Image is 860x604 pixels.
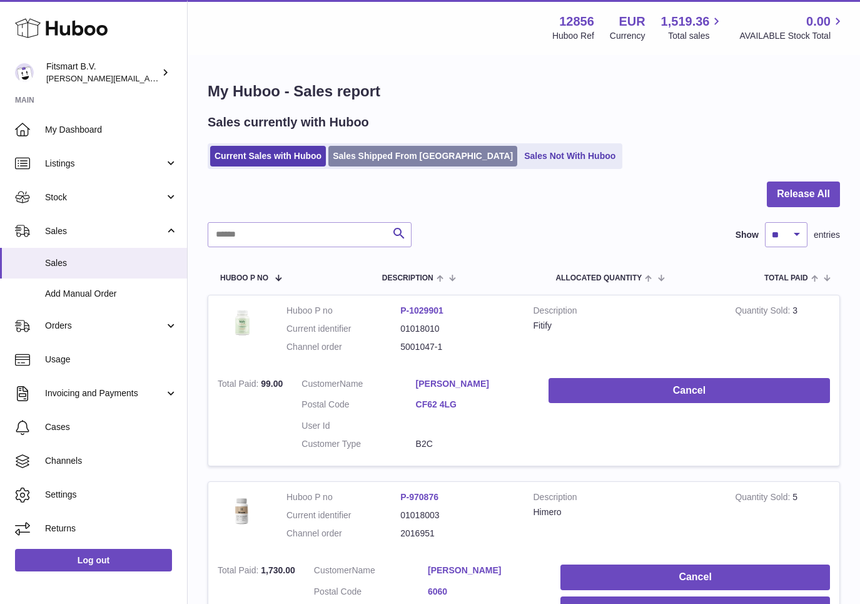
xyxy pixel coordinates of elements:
a: CF62 4LG [416,399,530,411]
span: Stock [45,192,164,203]
strong: Quantity Sold [735,305,792,319]
a: P-1029901 [400,305,443,315]
span: Channels [45,455,178,467]
div: Currency [610,30,645,42]
span: Returns [45,523,178,535]
dd: B2C [416,438,530,450]
span: Cases [45,421,178,433]
dt: Postal Code [314,586,428,601]
a: Current Sales with Huboo [210,146,326,166]
div: Fitsmart B.V. [46,61,159,84]
dt: User Id [301,420,415,432]
dd: 2016951 [400,528,514,540]
span: Orders [45,320,164,332]
span: 1,519.36 [661,13,710,30]
dd: 01018010 [400,323,514,335]
button: Release All [767,182,840,207]
span: [PERSON_NAME][EMAIL_ADDRESS][DOMAIN_NAME] [46,73,251,83]
img: 128561711358723.png [218,491,268,528]
a: 0.00 AVAILABLE Stock Total [739,13,845,42]
dd: 5001047-1 [400,341,514,353]
div: Fitify [534,320,717,332]
strong: Total Paid [218,565,261,578]
h1: My Huboo - Sales report [208,81,840,101]
dt: Current identifier [286,509,400,521]
td: 3 [726,295,839,369]
a: [PERSON_NAME] [416,378,530,390]
a: Sales Not With Huboo [520,146,620,166]
strong: Quantity Sold [735,492,792,505]
dt: Current identifier [286,323,400,335]
span: 1,730.00 [261,565,295,575]
img: 128561739542540.png [218,305,268,340]
dt: Postal Code [301,399,415,414]
div: Huboo Ref [552,30,594,42]
span: Customer [301,379,340,389]
strong: 12856 [559,13,594,30]
td: 5 [726,482,839,555]
strong: Description [534,491,717,506]
a: Log out [15,549,172,571]
span: Total sales [668,30,724,42]
span: My Dashboard [45,124,178,136]
a: P-970876 [400,492,438,502]
dt: Huboo P no [286,491,400,503]
span: Total paid [764,274,808,282]
span: Add Manual Order [45,288,178,300]
span: Usage [45,354,178,366]
strong: Description [534,305,717,320]
a: Sales Shipped From [GEOGRAPHIC_DATA] [328,146,517,166]
dt: Channel order [286,341,400,353]
strong: EUR [619,13,645,30]
span: 99.00 [261,379,283,389]
a: 6060 [428,586,542,598]
img: jonathan@leaderoo.com [15,63,34,82]
dt: Customer Type [301,438,415,450]
dt: Channel order [286,528,400,540]
label: Show [736,229,759,241]
dt: Name [314,565,428,580]
dt: Huboo P no [286,305,400,317]
button: Cancel [549,378,830,404]
span: 0.00 [806,13,831,30]
strong: Total Paid [218,379,261,392]
h2: Sales currently with Huboo [208,114,369,131]
span: Settings [45,489,178,501]
span: AVAILABLE Stock Total [739,30,845,42]
button: Cancel [560,565,830,590]
dd: 01018003 [400,509,514,521]
span: Sales [45,225,164,237]
span: Customer [314,565,352,575]
div: Himero [534,506,717,518]
span: Listings [45,158,164,170]
span: Huboo P no [220,274,268,282]
span: Description [382,274,433,282]
span: ALLOCATED Quantity [555,274,642,282]
span: Invoicing and Payments [45,387,164,399]
dt: Name [301,378,415,393]
a: 1,519.36 Total sales [661,13,724,42]
span: Sales [45,257,178,269]
span: entries [814,229,840,241]
a: [PERSON_NAME] [428,565,542,576]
